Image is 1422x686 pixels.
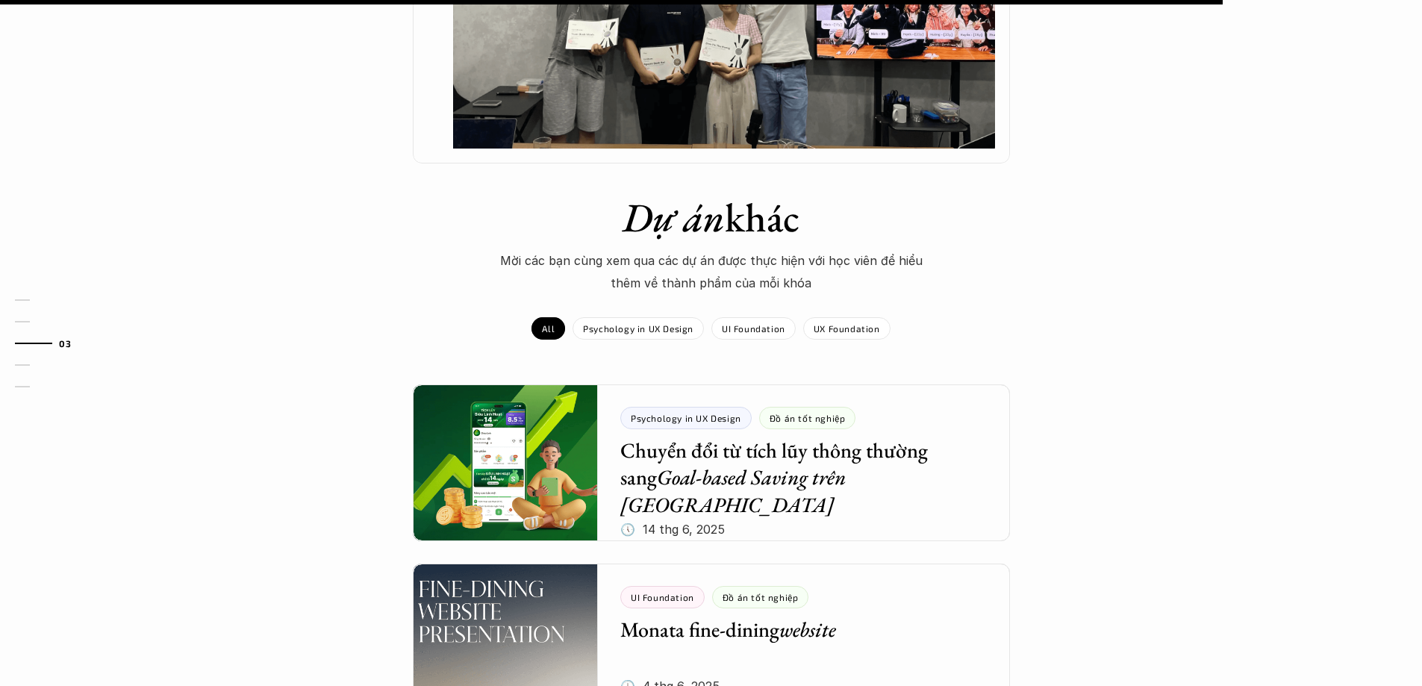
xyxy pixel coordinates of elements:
[542,323,555,334] p: All
[487,249,935,295] p: Mời các bạn cùng xem qua các dự án được thực hiện với học viên để hiểu thêm về thành phẩm của mỗi...
[15,334,86,352] a: 03
[59,337,71,348] strong: 03
[413,384,1010,541] a: Psychology in UX DesignĐồ án tốt nghiệpChuyển đổi từ tích lũy thông thường sangGoal-based Saving ...
[623,191,725,243] em: Dự án
[583,323,693,334] p: Psychology in UX Design
[814,323,880,334] p: UX Foundation
[722,323,785,334] p: UI Foundation
[450,193,973,242] h1: khác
